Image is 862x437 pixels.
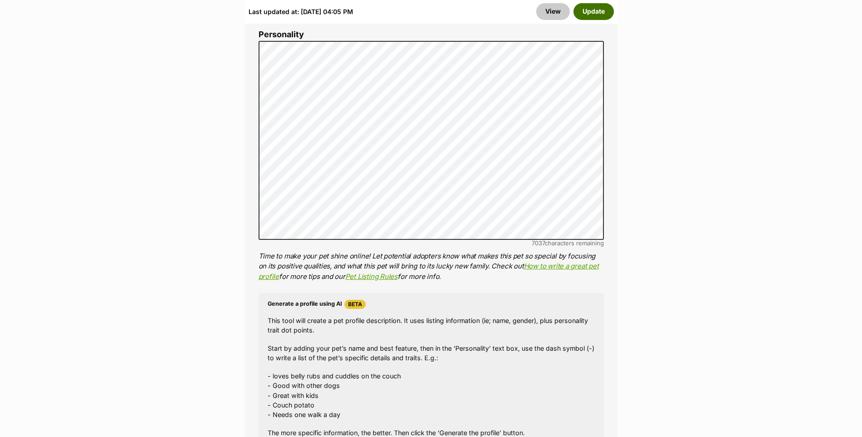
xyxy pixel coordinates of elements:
p: Time to make your pet shine online! Let potential adopters know what makes this pet so special by... [259,251,604,282]
p: This tool will create a pet profile description. It uses listing information (ie; name, gender), ... [268,316,595,335]
a: How to write a great pet profile [259,262,599,281]
label: Personality [259,30,604,40]
span: Beta [344,300,366,309]
h4: Generate a profile using AI [268,300,595,309]
a: View [536,3,570,20]
div: Last updated at: [DATE] 04:05 PM [249,3,353,20]
div: characters remaining [259,240,604,247]
a: Pet Listing Rules [345,272,398,281]
span: 7037 [532,239,545,247]
p: Start by adding your pet’s name and best feature, then in the ‘Personality’ text box, use the das... [268,343,595,363]
button: Update [573,3,614,20]
p: - loves belly rubs and cuddles on the couch - Good with other dogs - Great with kids - Couch pota... [268,371,595,420]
